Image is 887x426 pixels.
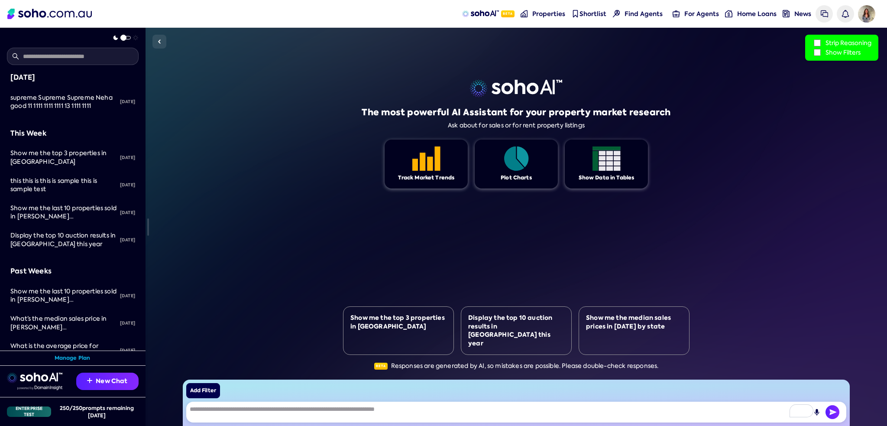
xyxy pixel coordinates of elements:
[10,94,117,111] div: supreme Supreme Supreme Neha good 11 1111 1111 1111 13 1111 1111
[10,177,97,193] span: this this is this is sample this is sample test
[10,72,135,83] div: [DATE]
[810,405,824,419] button: Record Audio
[7,309,117,337] a: What’s the median sales price in [PERSON_NAME][GEOGRAPHIC_DATA], [GEOGRAPHIC_DATA]?
[412,146,440,171] img: Feature 1 icon
[579,174,634,182] div: Show Data in Tables
[10,342,114,392] span: What is the average price for studio properties in [PERSON_NAME][GEOGRAPHIC_DATA], [GEOGRAPHIC_DA...
[468,314,564,348] div: Display the top 10 auction results in [GEOGRAPHIC_DATA] this year
[7,172,117,199] a: this this is this is sample this is sample test
[117,231,139,250] div: [DATE]
[502,146,531,171] img: Feature 1 icon
[532,10,565,18] span: Properties
[55,354,91,362] a: Manage Plan
[858,5,875,23] img: Avatar of Isabelle dB
[10,315,107,348] span: What’s the median sales price in [PERSON_NAME][GEOGRAPHIC_DATA], [GEOGRAPHIC_DATA]?
[7,337,117,364] a: What is the average price for studio properties in [PERSON_NAME][GEOGRAPHIC_DATA], [GEOGRAPHIC_DA...
[737,10,777,18] span: Home Loans
[794,10,811,18] span: News
[7,282,117,309] a: Show me the last 10 properties sold in [PERSON_NAME][GEOGRAPHIC_DATA], [GEOGRAPHIC_DATA]
[117,314,139,333] div: [DATE]
[17,386,62,390] img: Data provided by Domain Insight
[10,342,117,359] div: What is the average price for studio properties in Potts Point, NSW over the last 12 months?
[7,88,117,116] a: supreme Supreme Supreme Neha good 11 1111 1111 1111 13 1111 1111
[154,36,165,47] img: Sidebar toggle icon
[362,106,670,118] h1: The most powerful AI Assistant for your property market research
[10,204,117,237] span: Show me the last 10 properties sold in [PERSON_NAME][GEOGRAPHIC_DATA], [GEOGRAPHIC_DATA]
[521,10,528,17] img: properties-nav icon
[10,149,117,166] div: Show me the top 3 properties in Sydney
[684,10,719,18] span: For Agents
[613,10,620,17] img: Find agents icon
[814,39,821,46] input: Strip Reasoning
[462,10,499,17] img: sohoAI logo
[816,5,833,23] a: Messages
[10,266,135,277] div: Past Weeks
[117,92,139,111] div: [DATE]
[10,231,117,248] div: Display the top 10 auction results in NSW this year
[837,5,854,23] a: Notifications
[448,122,585,129] div: Ask about for sales or for rent property listings
[625,10,663,18] span: Find Agents
[10,287,117,321] span: Show me the last 10 properties sold in [PERSON_NAME][GEOGRAPHIC_DATA], [GEOGRAPHIC_DATA]
[586,314,682,331] div: Show me the median sales prices in [DATE] by state
[117,341,139,360] div: [DATE]
[812,48,871,57] label: Show Filters
[7,406,51,417] div: Enterprise Test
[572,10,579,17] img: shortlist-nav icon
[10,128,135,139] div: This Week
[117,203,139,222] div: [DATE]
[10,149,107,166] span: Show me the top 3 properties in [GEOGRAPHIC_DATA]
[398,174,455,182] div: Track Market Trends
[117,176,139,195] div: [DATE]
[7,373,62,383] img: sohoai logo
[374,363,388,370] span: Beta
[7,144,117,171] a: Show me the top 3 properties in [GEOGRAPHIC_DATA]
[825,405,839,419] img: Send icon
[10,287,117,304] div: Show me the last 10 properties sold in Potts Point, NSW
[10,94,113,110] span: supreme Supreme Supreme Neha good 11 1111 1111 1111 13 1111 1111
[186,402,847,423] textarea: To enrich screen reader interactions, please activate Accessibility in Grammarly extension settings
[350,314,447,331] div: Show me the top 3 properties in [GEOGRAPHIC_DATA]
[10,231,116,248] span: Display the top 10 auction results in [GEOGRAPHIC_DATA] this year
[821,10,828,17] img: messages icon
[7,226,117,254] a: Display the top 10 auction results in [GEOGRAPHIC_DATA] this year
[10,204,117,221] div: Show me the last 10 properties sold in Potts Point, NSW
[55,404,139,419] div: 250 / 250 prompts remaining [DATE]
[374,362,659,371] div: Responses are generated by AI, so mistakes are possible. Please double-check responses.
[470,80,562,97] img: sohoai logo
[76,373,139,390] button: New Chat
[87,378,92,383] img: Recommendation icon
[10,177,117,194] div: this this is this is sample this is sample test
[673,10,680,17] img: for-agents-nav icon
[10,315,117,332] div: What’s the median sales price in Potts Point, NSW?
[812,38,871,48] label: Strip Reasoning
[814,49,821,56] input: Show Filters
[725,10,732,17] img: for-agents-nav icon
[842,10,849,17] img: bell icon
[579,10,606,18] span: Shortlist
[7,9,92,19] img: Soho Logo
[186,383,220,398] button: Add Filter
[783,10,790,17] img: news-nav icon
[825,405,839,419] button: Send
[501,174,532,182] div: Plot Charts
[117,286,139,306] div: [DATE]
[501,10,515,17] span: Beta
[592,146,621,171] img: Feature 1 icon
[117,148,139,167] div: [DATE]
[7,199,117,226] a: Show me the last 10 properties sold in [PERSON_NAME][GEOGRAPHIC_DATA], [GEOGRAPHIC_DATA]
